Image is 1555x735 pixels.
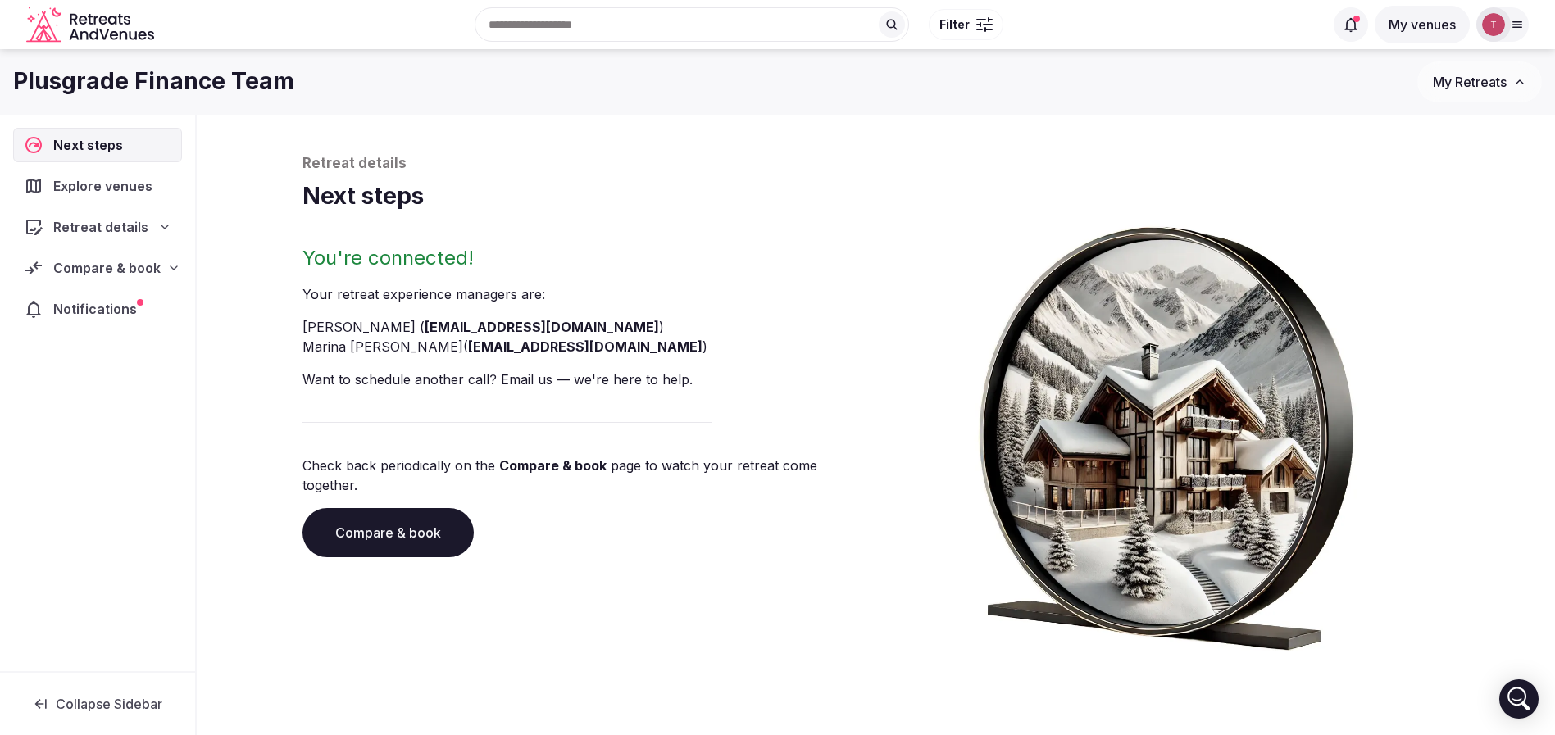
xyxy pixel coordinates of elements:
[53,299,143,319] span: Notifications
[53,135,130,155] span: Next steps
[53,176,159,196] span: Explore venues
[53,258,161,278] span: Compare & book
[53,217,148,237] span: Retreat details
[13,128,182,162] a: Next steps
[26,7,157,43] svg: Retreats and Venues company logo
[13,686,182,722] button: Collapse Sidebar
[499,457,607,474] a: Compare & book
[1417,61,1542,102] button: My Retreats
[425,319,659,335] a: [EMAIL_ADDRESS][DOMAIN_NAME]
[1499,679,1539,719] div: Open Intercom Messenger
[468,338,702,355] a: [EMAIL_ADDRESS][DOMAIN_NAME]
[929,9,1003,40] button: Filter
[302,245,870,271] h2: You're connected!
[26,7,157,43] a: Visit the homepage
[302,154,1450,174] p: Retreat details
[1482,13,1505,36] img: Thiago Martins
[302,180,1450,212] h1: Next steps
[302,508,474,557] a: Compare & book
[302,317,870,337] li: [PERSON_NAME] ( )
[56,696,162,712] span: Collapse Sidebar
[302,284,870,304] p: Your retreat experience manager s are :
[13,169,182,203] a: Explore venues
[302,456,870,495] p: Check back periodically on the page to watch your retreat come together.
[948,212,1384,651] img: Winter chalet retreat in picture frame
[302,337,870,356] li: Marina [PERSON_NAME] ( )
[1433,74,1507,90] span: My Retreats
[302,370,870,389] p: Want to schedule another call? Email us — we're here to help.
[939,16,970,33] span: Filter
[1375,6,1470,43] button: My venues
[1375,16,1470,33] a: My venues
[13,292,182,326] a: Notifications
[13,66,294,98] h1: Plusgrade Finance Team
